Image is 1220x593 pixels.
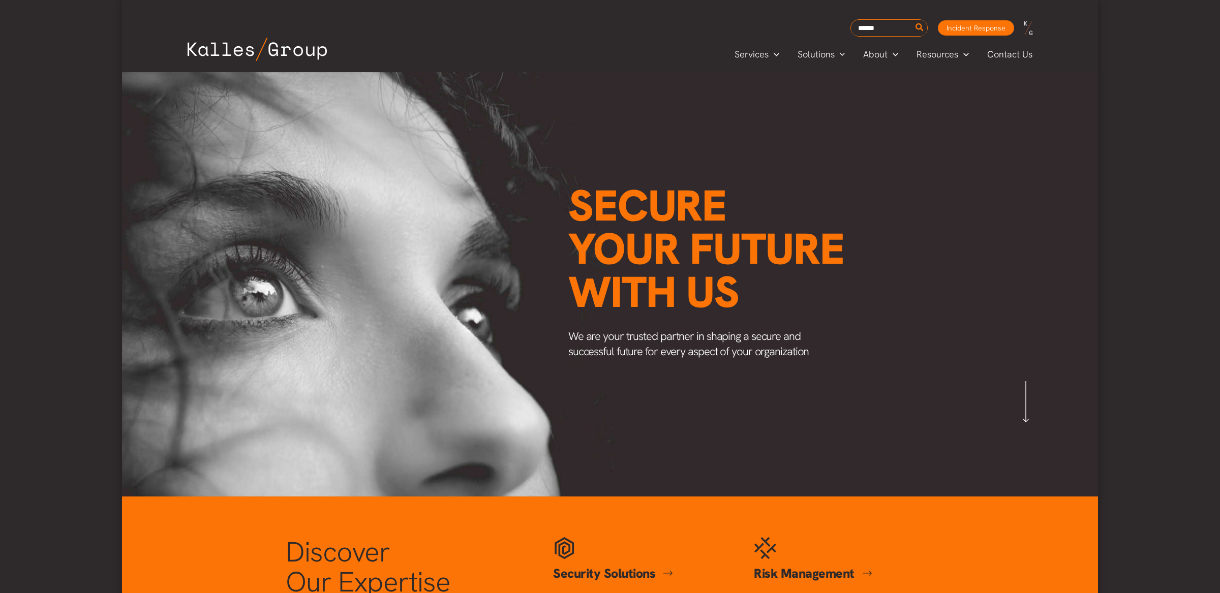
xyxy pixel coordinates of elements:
span: Resources [917,47,958,62]
a: Contact Us [978,47,1043,62]
img: Kalles Group [188,38,327,61]
a: SolutionsMenu Toggle [788,47,855,62]
span: Solutions [798,47,835,62]
span: Contact Us [987,47,1032,62]
a: ServicesMenu Toggle [725,47,788,62]
span: Menu Toggle [835,47,845,62]
span: Menu Toggle [769,47,779,62]
span: Services [735,47,769,62]
a: AboutMenu Toggle [854,47,907,62]
span: Menu Toggle [958,47,969,62]
span: About [863,47,888,62]
a: Risk Management [754,565,872,582]
span: Secure your future with us [568,177,844,320]
nav: Primary Site Navigation [725,46,1043,63]
span: We are your trusted partner in shaping a secure and successful future for every aspect of your or... [568,329,809,359]
a: Security Solutions [553,565,673,582]
a: Incident Response [938,20,1014,36]
a: ResourcesMenu Toggle [907,47,978,62]
span: Menu Toggle [888,47,898,62]
button: Search [913,20,926,36]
